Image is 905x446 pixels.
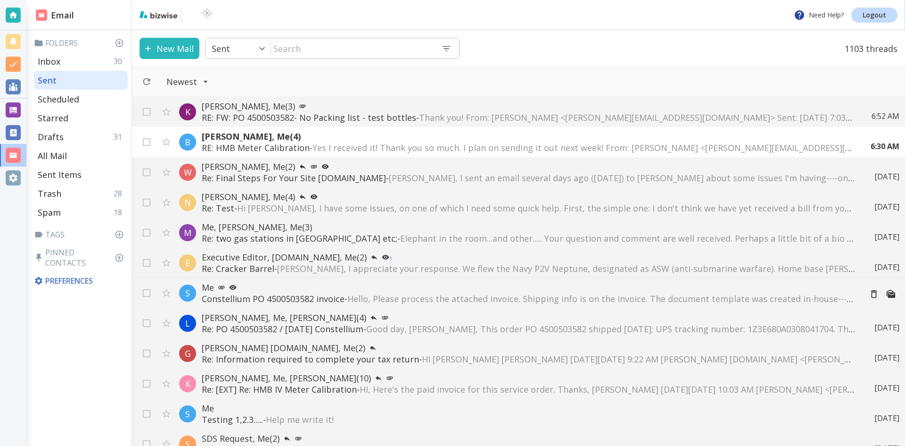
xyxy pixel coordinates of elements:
[34,203,128,222] div: Spam18
[310,193,318,201] svg: Your most recent message has not been opened yet
[185,8,229,23] img: BioTech International
[874,232,899,242] p: [DATE]
[202,282,854,293] p: Me
[38,75,57,86] p: Sent
[229,284,237,291] svg: Your most recent message has not been opened yet
[202,372,856,384] p: [PERSON_NAME], Me, [PERSON_NAME] (10)
[871,141,899,151] p: 6:30 AM
[266,414,334,425] span: Help me write it!
[32,272,128,290] div: Preferences
[36,9,47,21] img: DashboardSidebarEmail.svg
[202,263,856,274] p: Re: Cracker Barrel -
[185,287,190,299] p: S
[114,188,126,199] p: 28
[185,408,190,420] p: S
[34,146,128,165] div: All Mail
[202,191,856,202] p: [PERSON_NAME], Me (4)
[114,207,126,218] p: 18
[271,39,434,58] input: Search
[34,109,128,127] div: Starred
[185,136,190,148] p: B
[114,56,126,67] p: 30
[34,229,128,240] p: Tags
[202,161,856,172] p: [PERSON_NAME], Me (2)
[36,9,74,22] h2: Email
[202,131,852,142] p: [PERSON_NAME], Me (4)
[38,56,60,67] p: Inbox
[874,202,899,212] p: [DATE]
[138,73,155,90] button: Refresh
[184,227,191,238] p: M
[202,342,856,353] p: [PERSON_NAME] [DOMAIN_NAME], Me (2)
[34,247,128,268] p: Pinned Contacts
[202,323,856,335] p: Re: PO 4500503582 / [DATE] Constellium -
[202,172,856,184] p: Re: Final Steps For Your Site [DOMAIN_NAME] -
[874,322,899,333] p: [DATE]
[212,43,230,54] p: Sent
[114,132,126,142] p: 31
[185,106,190,118] p: K
[389,256,392,261] p: 1
[140,38,199,59] button: New Mail
[874,383,899,393] p: [DATE]
[863,12,886,18] p: Logout
[202,312,856,323] p: [PERSON_NAME], Me, [PERSON_NAME] (4)
[202,221,856,233] p: Me, [PERSON_NAME], Me (3)
[185,348,191,359] p: G
[874,353,899,363] p: [DATE]
[34,184,128,203] div: Trash28
[38,131,64,143] p: Drafts
[38,150,67,161] p: All Mail
[202,202,856,214] p: Re: Test -
[34,276,126,286] p: Preferences
[38,169,82,180] p: Sent Items
[378,252,396,263] button: 1
[38,207,61,218] p: Spam
[874,262,899,272] p: [DATE]
[38,112,68,124] p: Starred
[202,384,856,395] p: Re: [EXT] Re: HMB IV Meter Calibration -
[321,163,329,170] svg: Your most recent message has not been opened yet
[202,252,856,263] p: Executive Editor, [DOMAIN_NAME], Me (2)
[184,167,192,178] p: W
[185,378,190,389] p: K
[34,90,128,109] div: Scheduled
[874,171,899,182] p: [DATE]
[839,38,897,59] p: 1103 threads
[38,188,61,199] p: Trash
[34,71,128,90] div: Sent
[140,11,177,18] img: bizwise
[872,111,899,121] p: 6:52 AM
[202,433,856,444] p: SDS Request, Me (2)
[38,93,79,105] p: Scheduled
[202,101,853,112] p: [PERSON_NAME], Me (3)
[794,9,844,21] p: Need Help?
[882,286,899,303] button: Mark as Unread
[202,112,853,123] p: RE: FW: PO 4500503582- No Packing list - test bottles -
[874,413,899,423] p: [DATE]
[851,8,897,23] a: Logout
[157,71,218,92] button: Filter
[202,142,852,153] p: RE: HMB Meter Calibration -
[202,414,856,425] p: Testing 1,2.3..... -
[185,257,190,269] p: E
[202,233,856,244] p: Re: two gas stations in [GEOGRAPHIC_DATA] etc; -
[34,52,128,71] div: Inbox30
[184,197,191,208] p: N
[202,353,856,365] p: Re: Information required to complete your tax return -
[865,286,882,303] button: Move to Trash
[34,38,128,48] p: Folders
[34,165,128,184] div: Sent Items
[185,318,190,329] p: L
[34,127,128,146] div: Drafts31
[202,403,856,414] p: Me
[202,293,854,304] p: Constellium PO 4500503582 invoice -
